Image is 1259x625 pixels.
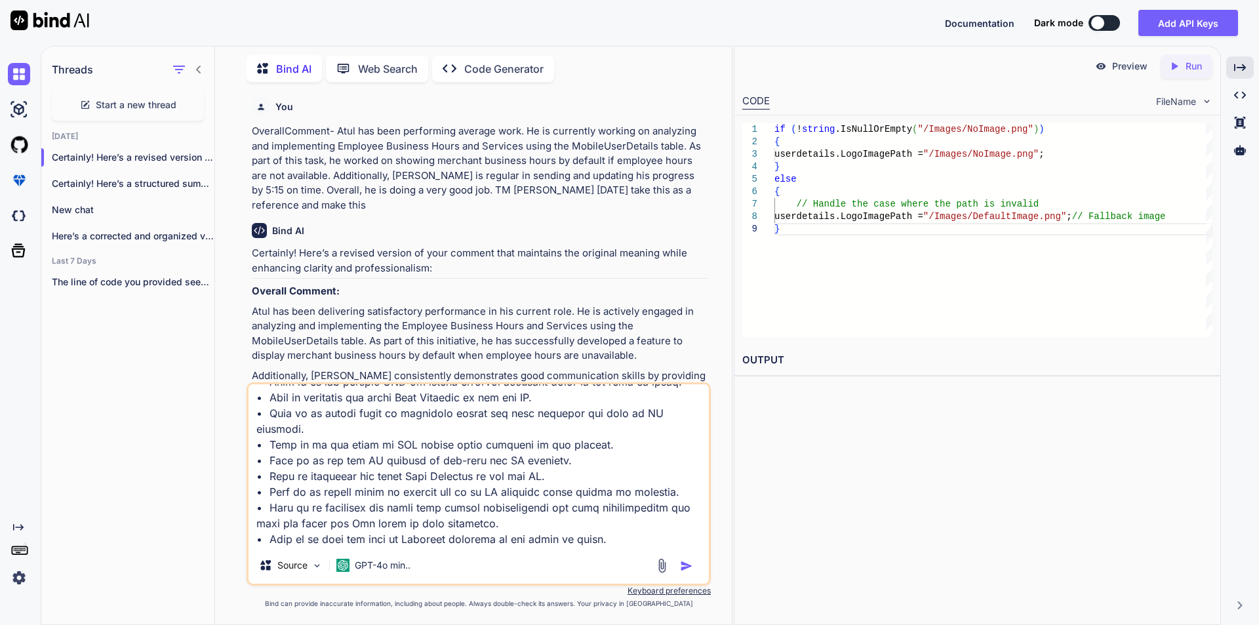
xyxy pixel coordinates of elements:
[252,304,708,363] p: Atul has been delivering satisfactory performance in his current role. He is actively engaged in ...
[774,161,780,172] span: }
[945,16,1014,30] button: Documentation
[96,98,176,111] span: Start a new thread
[8,98,30,121] img: ai-studio
[1039,149,1044,159] span: ;
[247,586,711,596] p: Keyboard preferences
[912,124,917,134] span: (
[275,100,293,113] h6: You
[917,124,1033,134] span: "/Images/NoImage.png"
[277,559,308,572] p: Source
[742,223,757,235] div: 9
[654,558,669,573] img: attachment
[52,230,214,243] p: Here’s a corrected and organized version...
[464,61,544,77] p: Code Generator
[1112,60,1148,73] p: Preview
[41,131,214,142] h2: [DATE]
[311,560,323,571] img: Pick Models
[249,384,709,547] textarea: Lore ip dolorsita con adipi el sed doeius te inci utlabo etdolorem aliq enima minim venia. • Quis...
[52,177,214,190] p: Certainly! Here’s a structured summary o...
[734,345,1220,376] h2: OUTPUT
[742,94,770,110] div: CODE
[796,199,1039,209] span: // Handle the case where the path is invalid
[742,123,757,136] div: 1
[8,567,30,589] img: settings
[276,61,311,77] p: Bind AI
[680,559,693,573] img: icon
[796,124,801,134] span: !
[774,211,923,222] span: userdetails.LogoImagePath =
[8,205,30,227] img: darkCloudIdeIcon
[272,224,304,237] h6: Bind AI
[742,173,757,186] div: 5
[1039,124,1044,134] span: )
[336,559,350,572] img: GPT-4o mini
[802,124,835,134] span: string
[8,169,30,192] img: premium
[774,124,786,134] span: if
[774,186,780,197] span: {
[1071,211,1165,222] span: // Fallback image
[835,124,912,134] span: .IsNullOrEmpty
[923,211,1066,222] span: "/Images/DefaultImage.png"
[1186,60,1202,73] p: Run
[41,256,214,266] h2: Last 7 Days
[945,18,1014,29] span: Documentation
[742,136,757,148] div: 2
[252,124,708,212] p: OverallComment- Atul has been performing average work. He is currently working on analyzing and i...
[1156,95,1196,108] span: FileName
[1201,96,1212,107] img: chevron down
[1033,124,1039,134] span: )
[52,151,214,164] p: Certainly! Here’s a revised version of y...
[774,149,923,159] span: userdetails.LogoImagePath =
[1095,60,1107,72] img: preview
[247,599,711,609] p: Bind can provide inaccurate information, including about people. Always double-check its answers....
[52,275,214,289] p: The line of code you provided seems to b...
[10,10,89,30] img: Bind AI
[8,134,30,156] img: githubLight
[742,161,757,173] div: 4
[1066,211,1071,222] span: ;
[791,124,796,134] span: (
[1138,10,1238,36] button: Add API Keys
[742,198,757,211] div: 7
[742,148,757,161] div: 3
[774,136,780,147] span: {
[1034,16,1083,30] span: Dark mode
[8,63,30,85] img: chat
[252,285,340,297] strong: Overall Comment:
[923,149,1038,159] span: "/Images/NoImage.png"
[358,61,418,77] p: Web Search
[742,186,757,198] div: 6
[52,62,93,77] h1: Threads
[52,203,214,216] p: New chat
[252,369,708,398] p: Additionally, [PERSON_NAME] consistently demonstrates good communication skills by providing time...
[252,246,708,275] p: Certainly! Here’s a revised version of your comment that maintains the original meaning while enh...
[774,224,780,234] span: }
[742,211,757,223] div: 8
[774,174,797,184] span: else
[355,559,410,572] p: GPT-4o min..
